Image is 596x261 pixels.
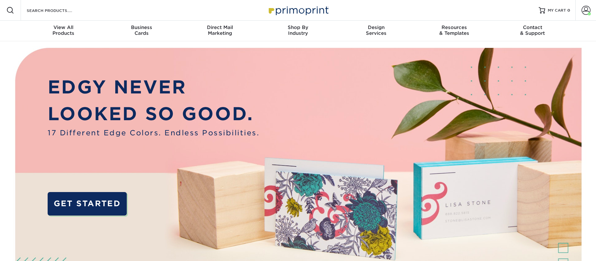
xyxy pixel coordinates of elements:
span: Design [337,24,415,30]
a: Contact& Support [493,21,572,41]
a: Direct MailMarketing [181,21,259,41]
div: & Templates [415,24,493,36]
a: DesignServices [337,21,415,41]
a: BusinessCards [103,21,181,41]
span: Resources [415,24,493,30]
p: LOOKED SO GOOD. [48,101,259,127]
span: Direct Mail [181,24,259,30]
span: 17 Different Edge Colors. Endless Possibilities. [48,128,259,138]
span: Business [103,24,181,30]
span: MY CART [548,8,566,13]
div: & Support [493,24,572,36]
div: Products [24,24,103,36]
div: Industry [259,24,337,36]
a: GET STARTED [48,192,127,216]
div: Marketing [181,24,259,36]
input: SEARCH PRODUCTS..... [26,6,89,14]
a: View AllProducts [24,21,103,41]
div: Services [337,24,415,36]
div: Cards [103,24,181,36]
span: Shop By [259,24,337,30]
a: Resources& Templates [415,21,493,41]
span: 0 [567,8,570,13]
span: View All [24,24,103,30]
a: Shop ByIndustry [259,21,337,41]
img: Primoprint [266,3,330,17]
span: Contact [493,24,572,30]
p: EDGY NEVER [48,74,259,101]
